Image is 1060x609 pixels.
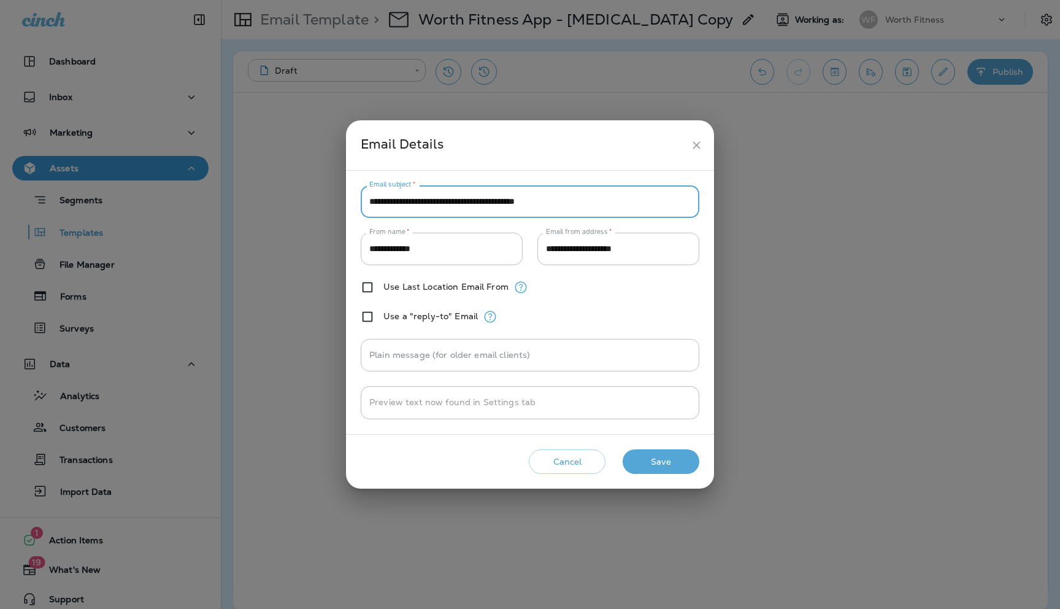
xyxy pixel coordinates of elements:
label: From name [369,227,410,236]
button: close [685,134,708,157]
div: Email Details [361,134,685,157]
label: Email from address [546,227,612,236]
label: Use Last Location Email From [383,282,509,292]
button: Save [623,449,699,475]
label: Use a "reply-to" Email [383,311,478,321]
button: Cancel [529,449,605,475]
label: Email subject [369,180,416,189]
